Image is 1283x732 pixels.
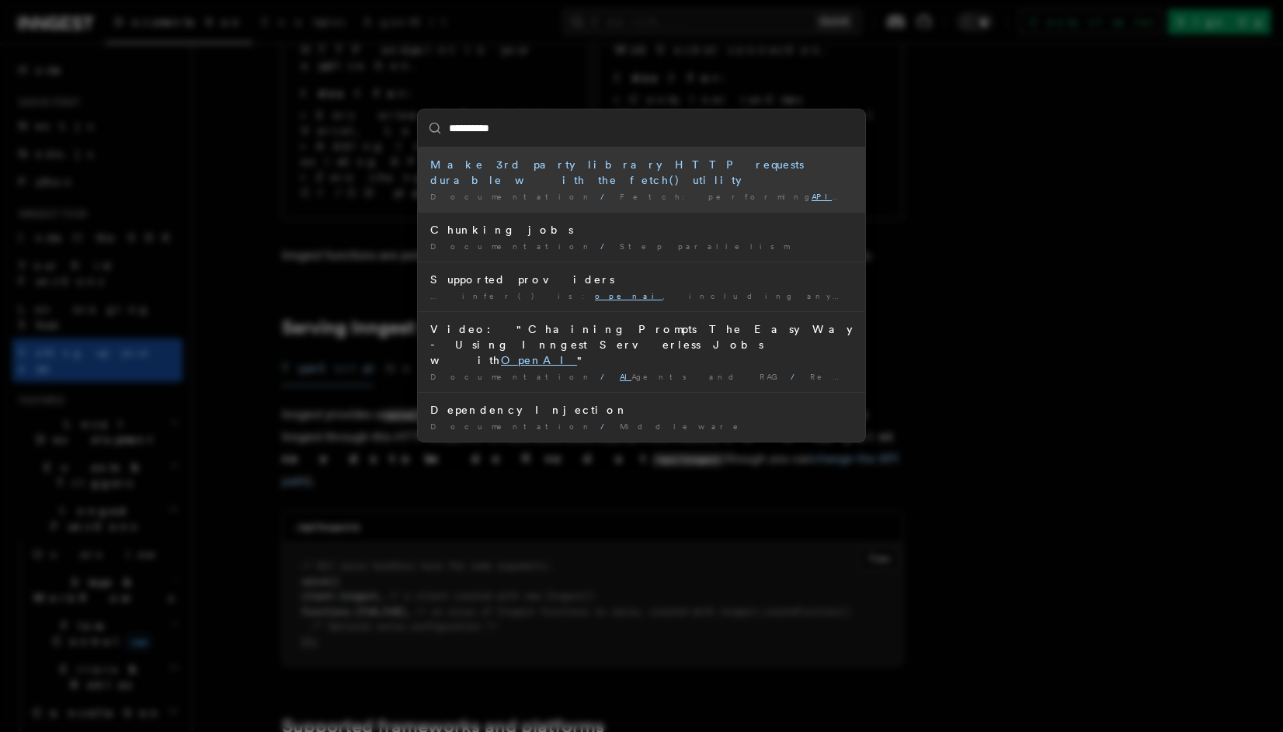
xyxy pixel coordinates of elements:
[620,372,631,381] mark: AI
[430,372,594,381] span: Documentation
[620,372,784,381] span: Agents and RAG
[430,241,594,251] span: Documentation
[430,222,853,238] div: Chunking jobs
[430,402,853,418] div: Dependency Injection
[430,192,594,201] span: Documentation
[430,290,853,302] div: … infer() is: , including any compatible such …
[600,372,614,381] span: /
[620,422,749,431] span: Middleware
[501,354,577,366] mark: OpenAI
[812,192,850,201] mark: API
[430,321,853,368] div: Video: "Chaining Prompts The Easy Way - Using Inngest Serverless Jobs with "
[810,372,929,381] span: Resources
[600,241,614,251] span: /
[791,372,804,381] span: /
[430,157,853,188] div: Make 3rd party library HTTP requests durable with the fetch() utility
[600,192,614,201] span: /
[600,422,614,431] span: /
[595,291,662,300] mark: openai
[430,422,594,431] span: Documentation
[620,241,789,251] span: Step parallelism
[430,272,853,287] div: Supported providers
